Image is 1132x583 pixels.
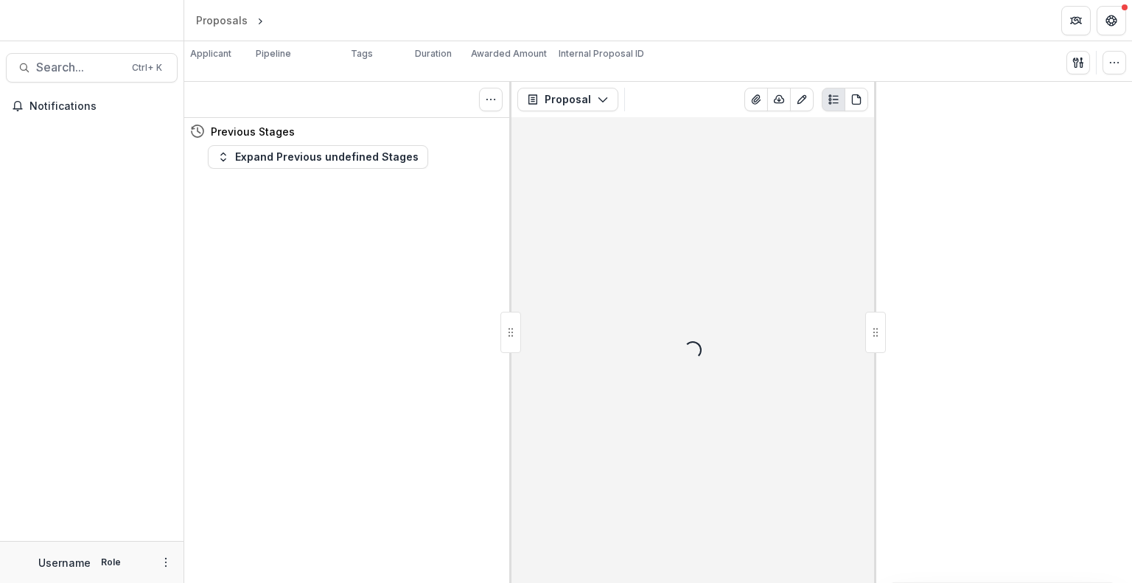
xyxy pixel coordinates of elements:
[97,556,125,569] p: Role
[517,88,618,111] button: Proposal
[256,47,291,60] p: Pipeline
[559,47,644,60] p: Internal Proposal ID
[190,47,231,60] p: Applicant
[1061,6,1091,35] button: Partners
[157,554,175,571] button: More
[6,94,178,118] button: Notifications
[190,10,254,31] a: Proposals
[38,555,91,570] p: Username
[36,60,123,74] span: Search...
[415,47,452,60] p: Duration
[790,88,814,111] button: Edit as form
[744,88,768,111] button: View Attached Files
[29,100,172,113] span: Notifications
[190,10,329,31] nav: breadcrumb
[211,124,295,139] h4: Previous Stages
[196,13,248,28] div: Proposals
[845,88,868,111] button: PDF view
[6,53,178,83] button: Search...
[208,145,428,169] button: Expand Previous undefined Stages
[479,88,503,111] button: Toggle View Cancelled Tasks
[471,47,547,60] p: Awarded Amount
[129,60,165,76] div: Ctrl + K
[1097,6,1126,35] button: Get Help
[822,88,845,111] button: Plaintext view
[351,47,373,60] p: Tags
